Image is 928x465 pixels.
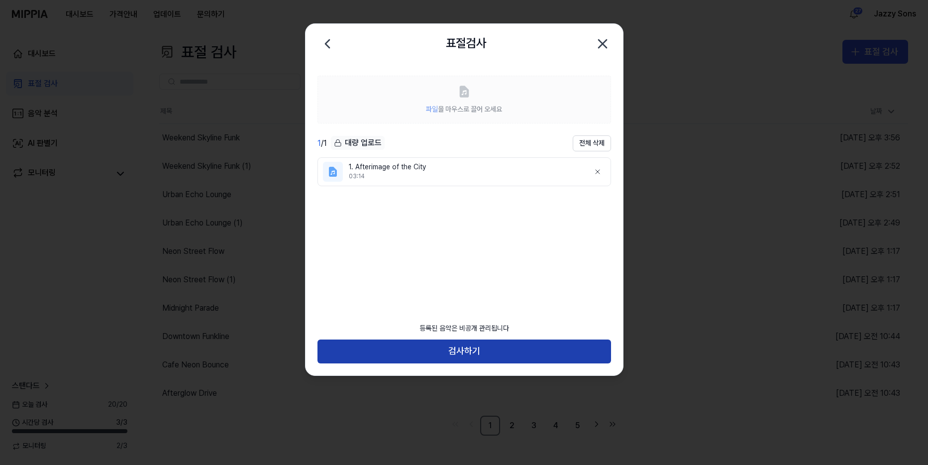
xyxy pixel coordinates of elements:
div: 등록된 음악은 비공개 관리됩니다 [413,318,515,340]
span: 파일 [426,105,438,113]
span: 1 [317,138,321,148]
button: 대량 업로드 [331,136,385,150]
div: 03:14 [349,172,582,181]
button: 검사하기 [317,340,611,363]
div: / 1 [317,137,327,149]
button: 전체 삭제 [573,135,611,151]
span: 을 마우스로 끌어 오세요 [426,105,502,113]
div: 1. Afterimage of the City [349,162,582,172]
h2: 표절검사 [446,34,487,53]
